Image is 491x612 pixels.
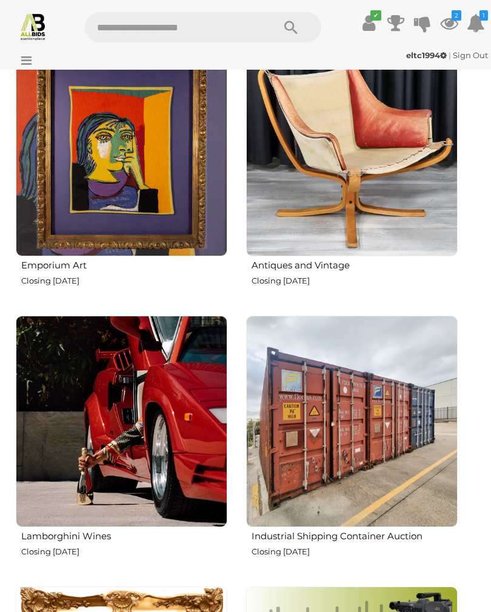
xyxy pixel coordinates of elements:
h2: Antiques and Vintage [252,258,458,271]
a: Sign Out [453,50,488,60]
a: Emporium Art Closing [DATE] [15,44,227,306]
img: Lamborghini Wines [16,316,227,527]
h2: Industrial Shipping Container Auction [252,528,458,542]
img: Industrial Shipping Container Auction [246,316,458,527]
img: Antiques and Vintage [246,45,458,256]
strong: eltc1994 [406,50,447,60]
a: 2 [440,12,458,34]
p: Closing [DATE] [252,545,458,559]
p: Closing [DATE] [252,274,458,288]
span: | [449,50,451,60]
a: Industrial Shipping Container Auction Closing [DATE] [245,315,458,577]
a: 1 [467,12,485,34]
button: Search [261,12,321,42]
p: Closing [DATE] [21,274,227,288]
a: ✔ [360,12,378,34]
a: Lamborghini Wines Closing [DATE] [15,315,227,577]
a: Antiques and Vintage Closing [DATE] [245,44,458,306]
p: Closing [DATE] [21,545,227,559]
a: eltc1994 [406,50,449,60]
img: Allbids.com.au [19,12,47,41]
i: ✔ [370,10,381,21]
i: 2 [452,10,461,21]
img: Emporium Art [16,45,227,256]
i: 1 [479,10,488,21]
h2: Emporium Art [21,258,227,271]
h2: Lamborghini Wines [21,528,227,542]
